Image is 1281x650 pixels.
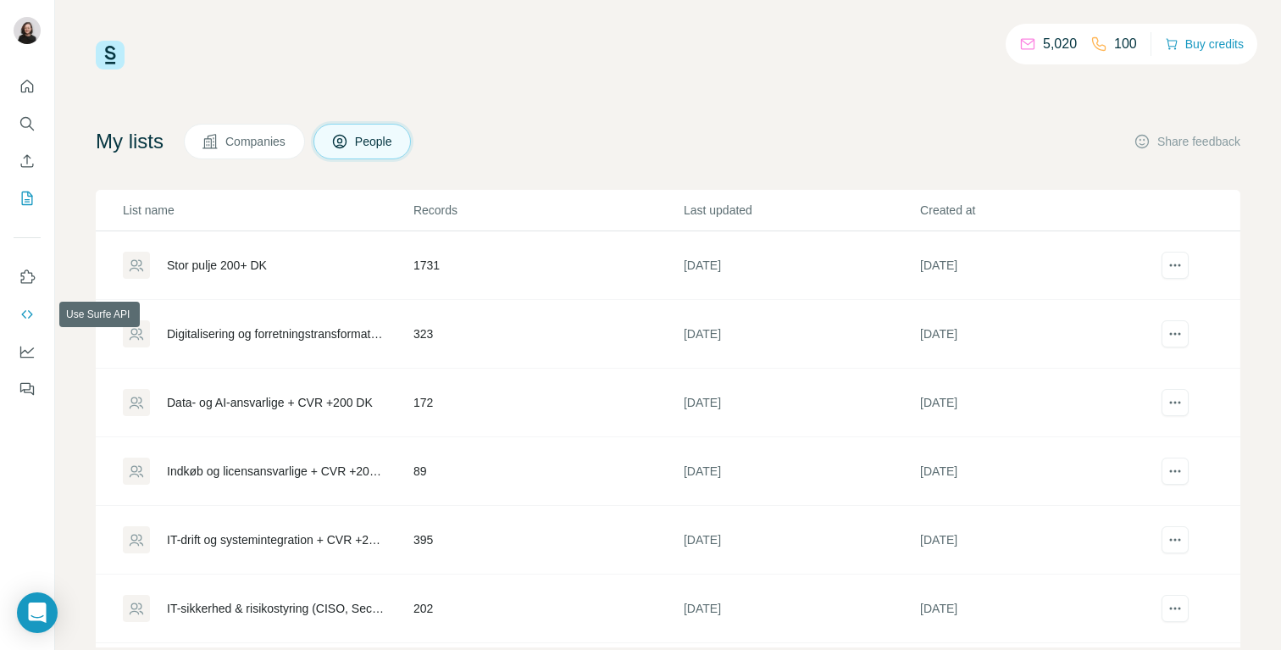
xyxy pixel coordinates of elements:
[14,262,41,292] button: Use Surfe on LinkedIn
[1162,252,1189,279] button: actions
[919,369,1156,437] td: [DATE]
[683,369,919,437] td: [DATE]
[355,133,394,150] span: People
[167,600,385,617] div: IT-sikkerhed & risikostyring (CISO, Security, risk, compliance) + CVR +200 DK
[920,202,1155,219] p: Created at
[413,437,683,506] td: 89
[14,374,41,404] button: Feedback
[14,336,41,367] button: Dashboard
[167,531,385,548] div: IT-drift og systemintegration + CVR +200 DK
[413,369,683,437] td: 172
[14,183,41,214] button: My lists
[683,506,919,575] td: [DATE]
[919,231,1156,300] td: [DATE]
[14,299,41,330] button: Use Surfe API
[14,17,41,44] img: Avatar
[1165,32,1244,56] button: Buy credits
[1162,526,1189,553] button: actions
[919,437,1156,506] td: [DATE]
[1134,133,1240,150] button: Share feedback
[413,300,683,369] td: 323
[683,231,919,300] td: [DATE]
[167,394,373,411] div: Data- og AI-ansvarlige + CVR +200 DK
[683,437,919,506] td: [DATE]
[167,257,267,274] div: Stor pulje 200+ DK
[17,592,58,633] div: Open Intercom Messenger
[1162,595,1189,622] button: actions
[167,325,385,342] div: Digitalisering og forretningstransformation + CVR +200 DK
[413,575,683,643] td: 202
[96,128,164,155] h4: My lists
[1162,389,1189,416] button: actions
[96,41,125,69] img: Surfe Logo
[1114,34,1137,54] p: 100
[683,575,919,643] td: [DATE]
[14,108,41,139] button: Search
[413,506,683,575] td: 395
[683,300,919,369] td: [DATE]
[919,506,1156,575] td: [DATE]
[1043,34,1077,54] p: 5,020
[167,463,385,480] div: Indkøb og licensansvarlige + CVR +200 DK
[225,133,287,150] span: Companies
[1162,320,1189,347] button: actions
[919,575,1156,643] td: [DATE]
[684,202,918,219] p: Last updated
[413,231,683,300] td: 1731
[413,202,682,219] p: Records
[14,146,41,176] button: Enrich CSV
[1162,458,1189,485] button: actions
[123,202,412,219] p: List name
[14,71,41,102] button: Quick start
[919,300,1156,369] td: [DATE]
